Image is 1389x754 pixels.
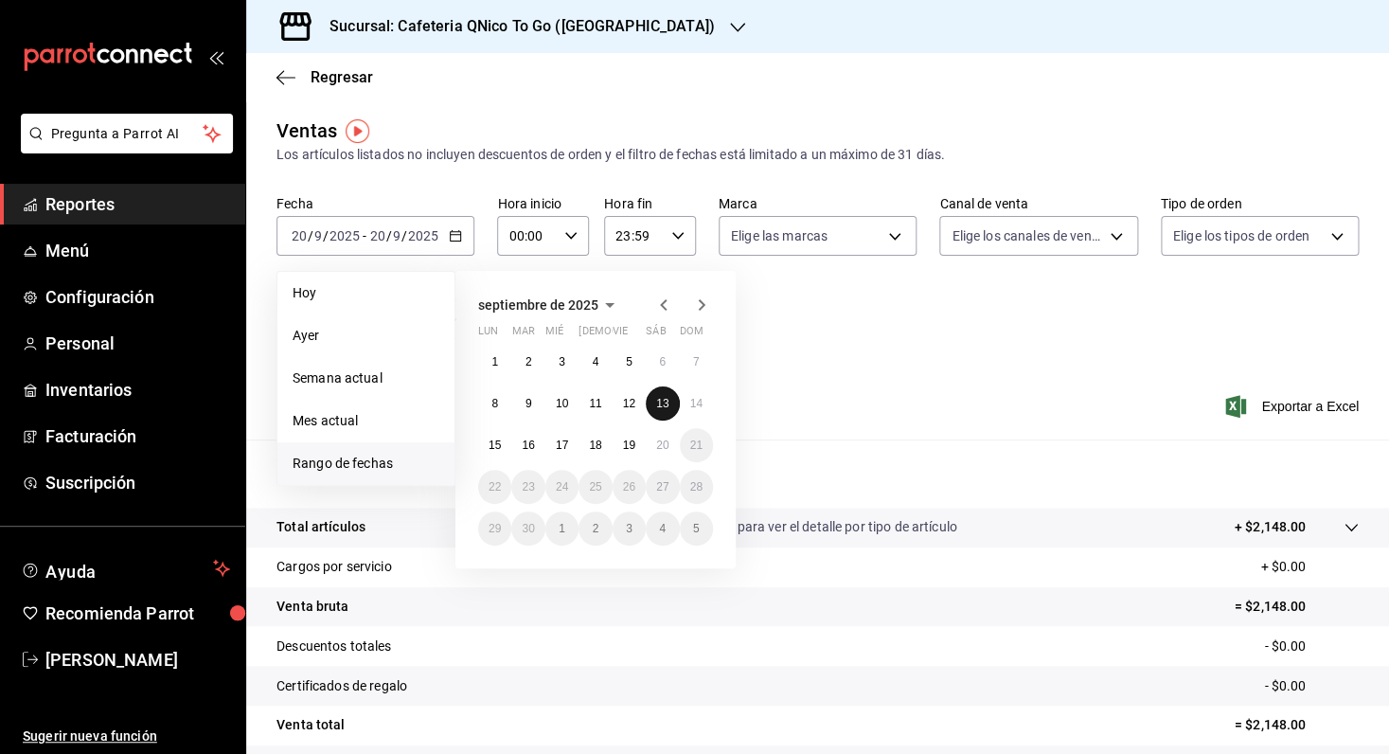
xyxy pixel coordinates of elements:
[559,355,565,368] abbr: 3 de septiembre de 2025
[1161,197,1359,210] label: Tipo de orden
[308,228,313,243] span: /
[646,512,679,546] button: 4 de octubre de 2025
[545,470,579,504] button: 24 de septiembre de 2025
[491,397,498,410] abbr: 8 de septiembre de 2025
[293,411,439,431] span: Mes actual
[478,345,511,379] button: 1 de septiembre de 2025
[1264,637,1359,656] p: - $0.00
[511,345,544,379] button: 2 de septiembre de 2025
[623,439,635,452] abbr: 19 de septiembre de 2025
[51,124,204,144] span: Pregunta a Parrot AI
[313,228,323,243] input: --
[545,512,579,546] button: 1 de octubre de 2025
[623,397,635,410] abbr: 12 de septiembre de 2025
[293,368,439,388] span: Semana actual
[276,197,474,210] label: Fecha
[478,470,511,504] button: 22 de septiembre de 2025
[579,428,612,462] button: 18 de septiembre de 2025
[593,355,599,368] abbr: 4 de septiembre de 2025
[363,228,366,243] span: -
[556,480,568,494] abbr: 24 de septiembre de 2025
[511,386,544,421] button: 9 de septiembre de 2025
[13,137,233,157] a: Pregunta a Parrot AI
[626,522,632,535] abbr: 3 de octubre de 2025
[1235,517,1306,537] p: + $2,148.00
[311,68,373,86] span: Regresar
[589,480,601,494] abbr: 25 de septiembre de 2025
[719,197,917,210] label: Marca
[208,49,223,64] button: open_drawer_menu
[489,439,501,452] abbr: 15 de septiembre de 2025
[525,397,532,410] abbr: 9 de septiembre de 2025
[329,228,361,243] input: ----
[613,512,646,546] button: 3 de octubre de 2025
[613,470,646,504] button: 26 de septiembre de 2025
[656,397,668,410] abbr: 13 de septiembre de 2025
[613,345,646,379] button: 5 de septiembre de 2025
[276,517,365,537] p: Total artículos
[545,386,579,421] button: 10 de septiembre de 2025
[579,512,612,546] button: 2 de octubre de 2025
[525,355,532,368] abbr: 2 de septiembre de 2025
[478,325,498,345] abbr: lunes
[276,676,407,696] p: Certificados de regalo
[478,297,598,313] span: septiembre de 2025
[276,597,348,617] p: Venta bruta
[579,386,612,421] button: 11 de septiembre de 2025
[45,284,230,310] span: Configuración
[293,283,439,303] span: Hoy
[680,428,713,462] button: 21 de septiembre de 2025
[690,397,703,410] abbr: 14 de septiembre de 2025
[1229,395,1359,418] button: Exportar a Excel
[314,15,715,38] h3: Sucursal: Cafeteria QNico To Go ([GEOGRAPHIC_DATA])
[276,637,391,656] p: Descuentos totales
[604,197,696,210] label: Hora fin
[45,423,230,449] span: Facturación
[646,325,666,345] abbr: sábado
[522,480,534,494] abbr: 23 de septiembre de 2025
[646,470,679,504] button: 27 de septiembre de 2025
[45,470,230,495] span: Suscripción
[489,480,501,494] abbr: 22 de septiembre de 2025
[293,326,439,346] span: Ayer
[45,191,230,217] span: Reportes
[401,228,407,243] span: /
[613,428,646,462] button: 19 de septiembre de 2025
[579,345,612,379] button: 4 de septiembre de 2025
[511,428,544,462] button: 16 de septiembre de 2025
[613,325,628,345] abbr: viernes
[407,228,439,243] input: ----
[45,238,230,263] span: Menú
[45,601,230,626] span: Recomienda Parrot
[626,355,632,368] abbr: 5 de septiembre de 2025
[680,345,713,379] button: 7 de septiembre de 2025
[491,355,498,368] abbr: 1 de septiembre de 2025
[693,355,700,368] abbr: 7 de septiembre de 2025
[291,228,308,243] input: --
[346,119,369,143] img: Tooltip marker
[368,228,385,243] input: --
[276,557,392,577] p: Cargos por servicio
[952,226,1102,245] span: Elige los canales de venta
[646,386,679,421] button: 13 de septiembre de 2025
[556,439,568,452] abbr: 17 de septiembre de 2025
[659,355,666,368] abbr: 6 de septiembre de 2025
[23,727,230,746] span: Sugerir nueva función
[731,226,828,245] span: Elige las marcas
[589,439,601,452] abbr: 18 de septiembre de 2025
[579,325,690,345] abbr: jueves
[1235,597,1359,617] p: = $2,148.00
[45,331,230,356] span: Personal
[559,522,565,535] abbr: 1 de octubre de 2025
[478,428,511,462] button: 15 de septiembre de 2025
[556,397,568,410] abbr: 10 de septiembre de 2025
[276,145,1359,165] div: Los artículos listados no incluyen descuentos de orden y el filtro de fechas está limitado a un m...
[659,522,666,535] abbr: 4 de octubre de 2025
[511,512,544,546] button: 30 de septiembre de 2025
[680,325,703,345] abbr: domingo
[276,462,1359,485] p: Resumen
[939,197,1137,210] label: Canal de venta
[478,294,621,316] button: septiembre de 2025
